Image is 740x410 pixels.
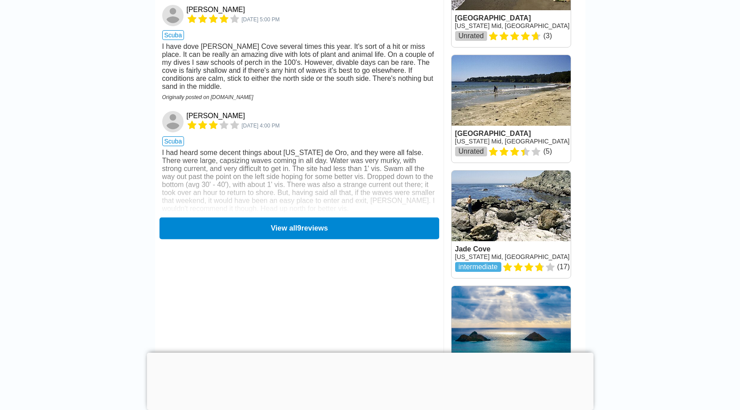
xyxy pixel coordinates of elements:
[162,111,184,132] img: Jimmy
[162,111,185,132] a: Jimmy
[159,217,439,239] button: View all9reviews
[187,112,245,120] a: [PERSON_NAME]
[162,5,184,26] img: Jeremy Bonnett
[162,43,436,91] div: I have dove [PERSON_NAME] Cove several times this year. It's sort of a hit or miss place. It can ...
[162,94,436,100] div: Originally posted on [DOMAIN_NAME]
[162,30,184,40] span: scuba
[162,136,184,146] span: scuba
[162,149,436,213] div: I had heard some decent things about [US_STATE] de Oro, and they were all false. There were large...
[242,123,280,129] span: 4083
[162,5,185,26] a: Jeremy Bonnett
[147,353,593,408] iframe: Advertisement
[242,16,280,23] span: 4130
[187,6,245,14] a: [PERSON_NAME]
